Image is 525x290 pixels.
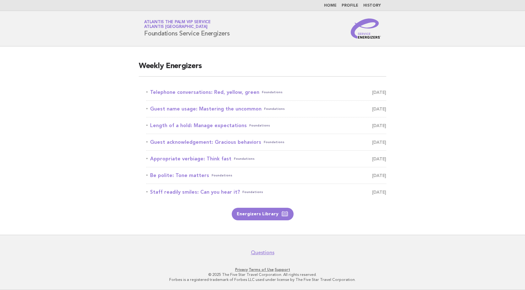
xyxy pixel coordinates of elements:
[372,188,386,196] span: [DATE]
[232,208,294,220] a: Energizers Library
[144,20,211,29] a: Atlantis The Palm VIP ServiceAtlantis [GEOGRAPHIC_DATA]
[372,138,386,147] span: [DATE]
[342,4,358,8] a: Profile
[372,105,386,113] span: [DATE]
[235,267,248,272] a: Privacy
[264,105,285,113] span: Foundations
[372,88,386,97] span: [DATE]
[372,171,386,180] span: [DATE]
[146,154,386,163] a: Appropriate verbiage: Think fastFoundations [DATE]
[146,171,386,180] a: Be polite: Tone mattersFoundations [DATE]
[146,88,386,97] a: Telephone conversations: Red, yellow, greenFoundations [DATE]
[262,88,283,97] span: Foundations
[249,121,270,130] span: Foundations
[372,154,386,163] span: [DATE]
[144,20,230,37] h1: Foundations Service Energizers
[324,4,337,8] a: Home
[242,188,263,196] span: Foundations
[146,121,386,130] a: Length of a hold: Manage expectationsFoundations [DATE]
[212,171,232,180] span: Foundations
[249,267,274,272] a: Terms of Use
[275,267,290,272] a: Support
[146,105,386,113] a: Guest name usage: Mastering the uncommonFoundations [DATE]
[139,61,386,77] h2: Weekly Energizers
[146,188,386,196] a: Staff readily smiles: Can you hear it?Foundations [DATE]
[363,4,381,8] a: History
[372,121,386,130] span: [DATE]
[70,267,455,272] p: · ·
[251,250,274,256] a: Questions
[70,277,455,282] p: Forbes is a registered trademark of Forbes LLC used under license by The Five Star Travel Corpora...
[264,138,284,147] span: Foundations
[144,25,208,29] span: Atlantis [GEOGRAPHIC_DATA]
[70,272,455,277] p: © 2025 The Five Star Travel Corporation. All rights reserved.
[146,138,386,147] a: Guest acknowledgement: Gracious behaviorsFoundations [DATE]
[234,154,255,163] span: Foundations
[351,19,381,39] img: Service Energizers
